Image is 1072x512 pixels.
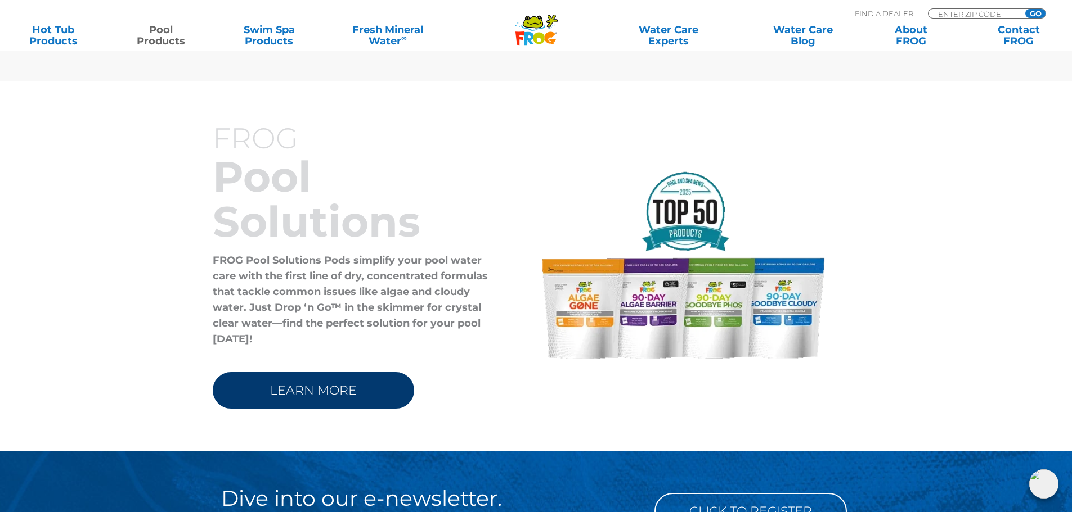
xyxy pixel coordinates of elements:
a: Hot TubProducts [11,24,95,47]
input: GO [1025,9,1046,18]
h2: Dive into our e-newsletter. [221,487,638,510]
a: AboutFROG [869,24,953,47]
p: Find A Dealer [855,8,913,19]
sup: ∞ [401,33,407,42]
input: Zip Code Form [937,9,1013,19]
a: Water CareExperts [600,24,737,47]
p: FROG Pool Solutions Pods simplify your pool water care with the first line of dry, concentrated f... [213,252,500,347]
a: LEARN MORE [213,372,414,409]
a: ContactFROG [977,24,1061,47]
h3: FROG [213,123,500,154]
a: PoolProducts [119,24,203,47]
a: Swim SpaProducts [227,24,311,47]
h2: Pool Solutions [213,154,500,244]
img: openIcon [1029,469,1058,499]
a: Fresh MineralWater∞ [335,24,440,47]
img: FROG_Pool-Solutions-Product-Line-Pod_PSN Award_LR [528,166,843,365]
a: Water CareBlog [761,24,845,47]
